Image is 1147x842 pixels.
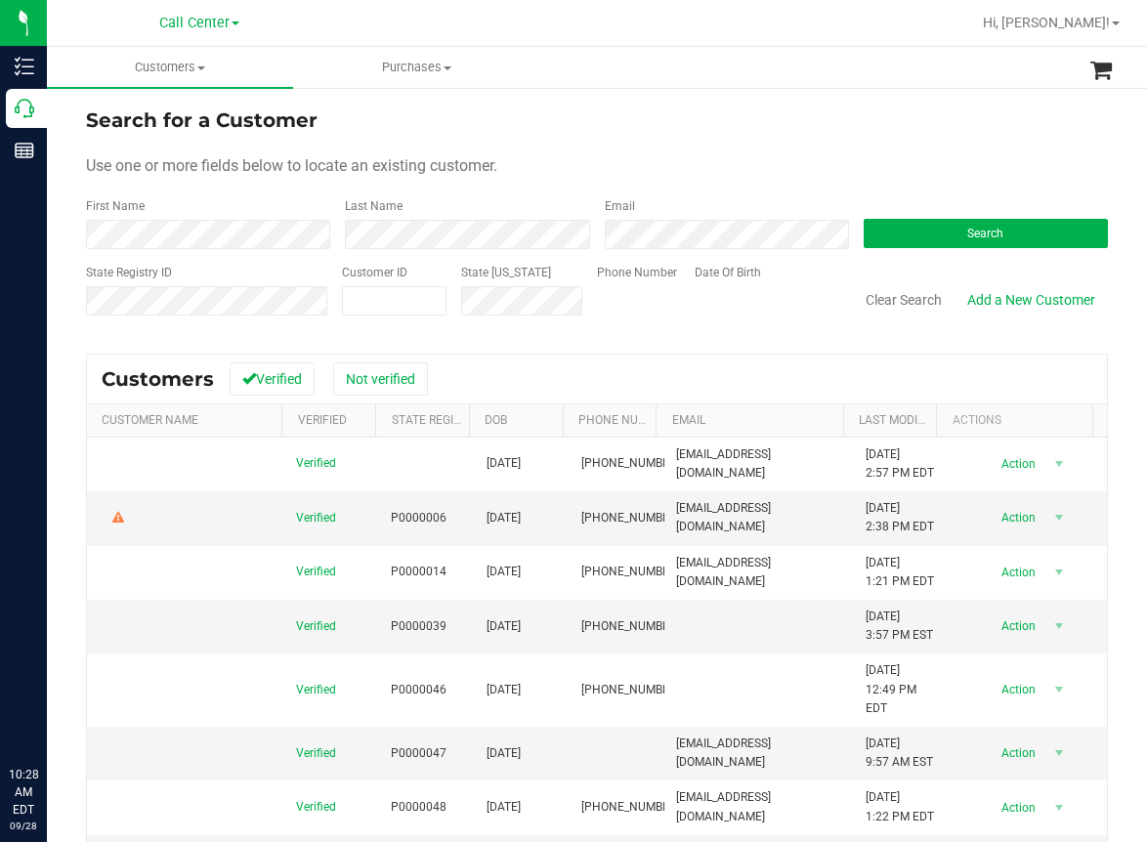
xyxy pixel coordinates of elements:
span: [DATE] [487,744,521,763]
span: [PHONE_NUMBER] [581,617,679,636]
inline-svg: Reports [15,141,34,160]
span: [PHONE_NUMBER] [581,509,679,527]
span: select [1047,676,1072,703]
span: Purchases [294,59,538,76]
a: Customers [47,47,293,88]
label: First Name [86,197,145,215]
span: P0000047 [391,744,446,763]
a: Customer Name [102,413,198,427]
button: Verified [230,362,315,396]
a: Phone Number [578,413,668,427]
span: [DATE] 9:57 AM EST [866,735,933,772]
label: Date Of Birth [695,264,761,281]
inline-svg: Inventory [15,57,34,76]
p: 10:28 AM EDT [9,766,38,819]
span: Action [984,739,1047,767]
span: Verified [296,744,336,763]
span: Verified [296,509,336,527]
span: Verified [296,798,336,817]
button: Not verified [333,362,428,396]
span: select [1047,450,1072,478]
span: [PHONE_NUMBER] [581,681,679,699]
span: [DATE] 12:49 PM EDT [866,661,937,718]
span: Action [984,676,1047,703]
a: Email [672,413,705,427]
span: Verified [296,617,336,636]
a: Verified [298,413,347,427]
span: [EMAIL_ADDRESS][DOMAIN_NAME] [676,735,842,772]
span: Action [984,559,1047,586]
span: P0000014 [391,563,446,581]
span: [EMAIL_ADDRESS][DOMAIN_NAME] [676,445,842,483]
span: Use one or more fields below to locate an existing customer. [86,156,497,175]
span: select [1047,559,1072,586]
span: Call Center [159,15,230,31]
inline-svg: Call Center [15,99,34,118]
button: Clear Search [853,283,955,316]
span: Verified [296,681,336,699]
span: select [1047,612,1072,640]
span: [DATE] [487,798,521,817]
span: [DATE] 3:57 PM EST [866,608,933,645]
a: Add a New Customer [955,283,1108,316]
a: Purchases [293,47,539,88]
button: Search [864,219,1108,248]
iframe: Resource center [20,686,78,744]
span: Customers [47,59,293,76]
span: select [1047,794,1072,821]
span: [DATE] 2:38 PM EDT [866,499,934,536]
label: Phone Number [597,264,677,281]
a: State Registry Id [392,413,494,427]
span: [PHONE_NUMBER] [581,798,679,817]
span: Action [984,450,1047,478]
span: Customers [102,367,214,391]
div: Warning - Level 2 [109,509,127,527]
span: select [1047,739,1072,767]
span: [DATE] [487,681,521,699]
span: [DATE] 1:21 PM EDT [866,554,934,591]
label: Email [605,197,635,215]
span: Action [984,504,1047,531]
span: select [1047,504,1072,531]
span: Hi, [PERSON_NAME]! [983,15,1110,30]
label: State [US_STATE] [461,264,551,281]
label: Last Name [345,197,403,215]
span: P0000048 [391,798,446,817]
span: Action [984,794,1047,821]
span: [EMAIL_ADDRESS][DOMAIN_NAME] [676,788,842,825]
span: [PHONE_NUMBER] [581,563,679,581]
span: Verified [296,563,336,581]
span: [DATE] 2:57 PM EDT [866,445,934,483]
span: [DATE] [487,454,521,473]
span: [DATE] 1:22 PM EDT [866,788,934,825]
label: Customer ID [342,264,407,281]
div: Actions [953,413,1085,427]
p: 09/28 [9,819,38,833]
label: State Registry ID [86,264,172,281]
span: P0000039 [391,617,446,636]
a: Last Modified [859,413,942,427]
span: [DATE] [487,617,521,636]
span: P0000046 [391,681,446,699]
span: Search [967,227,1003,240]
span: [DATE] [487,563,521,581]
span: Action [984,612,1047,640]
a: DOB [485,413,507,427]
span: Verified [296,454,336,473]
span: [EMAIL_ADDRESS][DOMAIN_NAME] [676,554,842,591]
span: Search for a Customer [86,108,318,132]
span: [PHONE_NUMBER] [581,454,679,473]
span: P0000006 [391,509,446,527]
span: [EMAIL_ADDRESS][DOMAIN_NAME] [676,499,842,536]
span: [DATE] [487,509,521,527]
